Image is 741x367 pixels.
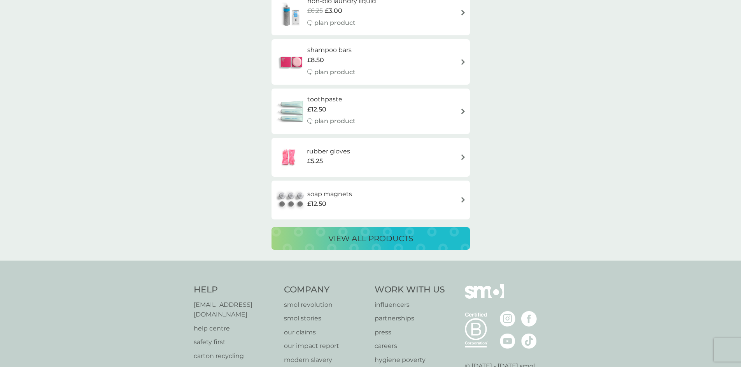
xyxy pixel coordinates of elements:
[284,300,367,310] a: smol revolution
[307,189,352,199] h6: soap magnets
[375,300,445,310] a: influencers
[194,284,277,296] h4: Help
[314,67,356,77] p: plan product
[325,6,342,16] span: £3.00
[275,49,307,76] img: shampoo bars
[500,311,515,327] img: visit the smol Instagram page
[307,94,356,104] h6: toothpaste
[275,144,303,171] img: rubber gloves
[375,313,445,324] a: partnerships
[500,333,515,349] img: visit the smol Youtube page
[314,18,356,28] p: plan product
[375,327,445,337] a: press
[521,333,537,349] img: visit the smol Tiktok page
[307,199,326,209] span: £12.50
[521,311,537,327] img: visit the smol Facebook page
[328,232,413,245] p: view all products
[194,324,277,334] a: help centre
[307,6,323,16] span: £6.25
[284,341,367,351] a: our impact report
[307,104,326,115] span: £12.50
[375,355,445,365] a: hygiene poverty
[460,59,466,65] img: arrow right
[307,55,324,65] span: £8.50
[272,227,470,250] button: view all products
[284,313,367,324] a: smol stories
[275,98,307,125] img: toothpaste
[460,197,466,203] img: arrow right
[307,156,323,166] span: £5.25
[314,116,356,126] p: plan product
[284,284,367,296] h4: Company
[460,154,466,160] img: arrow right
[194,300,277,320] a: [EMAIL_ADDRESS][DOMAIN_NAME]
[375,284,445,296] h4: Work With Us
[284,327,367,337] a: our claims
[194,337,277,347] a: safety first
[194,351,277,361] a: carton recycling
[465,284,504,310] img: smol
[307,45,356,55] h6: shampoo bars
[460,10,466,16] img: arrow right
[375,341,445,351] a: careers
[460,108,466,114] img: arrow right
[307,146,350,157] h6: rubber gloves
[275,186,307,214] img: soap magnets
